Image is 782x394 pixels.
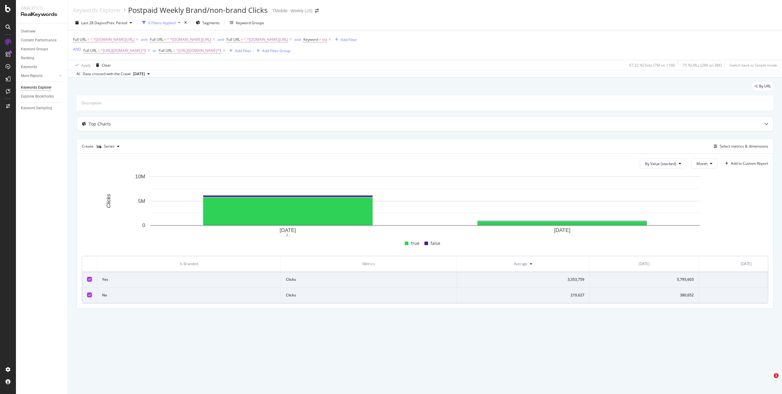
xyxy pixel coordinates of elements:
div: Add to Custom Report [731,162,768,165]
span: Full URL [226,37,240,42]
div: 2 [285,232,290,237]
button: or [153,48,156,53]
iframe: Intercom live chat [761,373,776,388]
span: ≠ [164,37,166,42]
div: and [294,37,301,42]
a: Keyword Sampling [21,105,63,111]
div: 6 Filters Applied [148,20,176,25]
span: Last 28 Days [81,20,103,25]
a: Overview [21,28,63,35]
div: Switch back to Simple mode [730,63,777,68]
td: No [97,288,281,303]
button: [DATE] [131,70,152,78]
div: Postpaid Weekly Brand/non-brand Clicks [128,5,268,15]
text: [DATE] [554,227,571,233]
span: ^[URL][DOMAIN_NAME]*$ [176,46,222,55]
div: Metrics [286,261,452,267]
span: = [98,48,100,53]
div: TMobile - Weekly (JS) [272,8,313,14]
a: Explorer Bookmarks [21,93,63,100]
button: Month [691,159,718,168]
button: Add to Custom Report [723,159,768,168]
span: Segments [203,20,220,25]
text: Clicks [106,194,112,208]
div: A chart. [82,173,768,235]
span: ^.*[DOMAIN_NAME][URL] [167,35,211,44]
div: RealKeywords [21,11,63,18]
span: Keyword [303,37,318,42]
span: By URL [759,84,771,88]
text: [DATE] [279,227,296,233]
div: 3,353,759 [462,277,584,282]
span: true [411,240,419,247]
a: Keywords [21,64,63,70]
a: Ranking [21,55,63,61]
td: Clicks [281,272,457,288]
button: Keyword Groups [227,18,267,28]
span: ^[URL][DOMAIN_NAME]*$ [101,46,146,55]
div: Explorer Bookmarks [21,93,54,100]
button: By Value (stacked) [640,159,686,168]
button: and [294,37,301,42]
button: and [218,37,224,42]
text: 0 [142,223,145,229]
a: More Reports [21,73,57,79]
button: Series [94,141,122,151]
div: Add Filter [235,48,251,53]
td: Clicks [281,288,457,303]
div: Keywords Explorer [21,84,51,91]
span: 2025 Oct. 3rd [133,71,145,77]
span: ≠ [241,37,243,42]
div: Description: [82,100,102,106]
button: 6 Filters Applied [140,18,183,28]
span: 1 [774,373,779,378]
div: 75 % URLs ( 28K on 38K ) [683,63,722,68]
a: Keywords Explorer [73,7,121,14]
div: Keyword Groups [236,20,264,25]
span: By Value (stacked) [645,161,676,166]
div: 380,652 [594,292,694,298]
div: Content Performance [21,37,56,44]
span: Full URL [83,48,97,53]
span: = [173,48,175,53]
div: Is Branded [102,261,276,267]
span: ^.*[DOMAIN_NAME][URL] [244,35,288,44]
a: Content Performance [21,37,63,44]
span: n/a [322,35,327,44]
div: Series [104,145,115,148]
div: Keyword Sampling [21,105,52,111]
button: AND [73,46,81,52]
span: Month [697,161,708,166]
button: Apply [73,60,91,70]
button: and [141,37,147,42]
div: 67.32 % Clicks ( 7M on 11M ) [629,63,675,68]
div: Overview [21,28,36,35]
div: Data crossed with the Crawl [83,71,131,77]
button: Add Filter [332,36,357,43]
div: [DATE] [741,261,752,267]
button: Last 28 DaysvsPrev. Period [73,18,135,28]
text: 5M [138,198,145,204]
span: ≠ [319,37,321,42]
div: Select metrics & dimensions [720,144,768,149]
a: Keyword Groups [21,46,63,52]
div: More Reports [21,73,43,79]
button: Add Filter Group [254,47,290,54]
button: Segments [193,18,222,28]
div: and [141,37,147,42]
span: ^.*[DOMAIN_NAME][URL] [90,35,135,44]
button: Switch back to Simple mode [727,60,777,70]
text: 10M [135,174,145,180]
div: Average [514,261,527,267]
div: Add Filter Group [262,48,290,53]
button: Select metrics & dimensions [711,143,768,150]
div: AND [73,47,81,52]
div: Clear [102,63,111,68]
div: Keywords [21,64,37,70]
td: Yes [97,272,281,288]
div: legacy label [752,82,773,91]
div: Keyword Groups [21,46,48,52]
div: [DATE] [639,261,650,267]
